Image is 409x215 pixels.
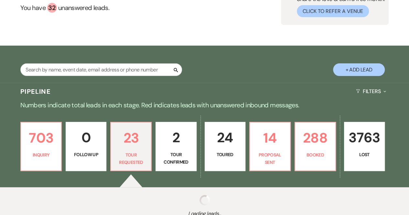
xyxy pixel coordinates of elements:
[205,122,245,171] a: 24Toured
[20,63,182,76] input: Search by name, event date, email address or phone number
[110,122,152,171] a: 23Tour Requested
[295,122,336,171] a: 288Booked
[115,151,147,166] p: Tour Requested
[20,3,255,13] a: You have 32 unanswered leads.
[348,151,381,158] p: Lost
[156,122,196,171] a: 2Tour Confirmed
[209,151,241,158] p: Toured
[160,151,192,166] p: Tour Confirmed
[115,127,147,149] p: 23
[199,195,210,205] img: loading spinner
[47,3,57,13] div: 32
[209,127,241,148] p: 24
[254,127,286,149] p: 14
[297,5,369,17] button: Click to Refer a Venue
[333,63,385,76] button: + Add Lead
[299,151,331,158] p: Booked
[70,151,102,158] p: Follow Up
[25,127,57,149] p: 703
[66,122,106,171] a: 0Follow Up
[25,151,57,158] p: Inquiry
[353,83,389,100] button: Filters
[299,127,331,149] p: 288
[344,122,385,171] a: 3763Lost
[348,127,381,148] p: 3763
[20,122,62,171] a: 703Inquiry
[20,87,51,96] h3: Pipeline
[254,151,286,166] p: Proposal Sent
[160,127,192,148] p: 2
[249,122,291,171] a: 14Proposal Sent
[70,127,102,148] p: 0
